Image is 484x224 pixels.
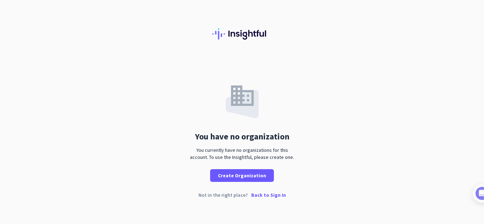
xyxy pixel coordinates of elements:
[218,172,266,179] span: Create Organization
[251,193,286,197] p: Back to Sign In
[195,132,289,141] div: You have no organization
[187,147,297,161] div: You currently have no organizations for this account. To use the Insightful, please create one.
[210,169,274,182] button: Create Organization
[212,28,272,40] img: Insightful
